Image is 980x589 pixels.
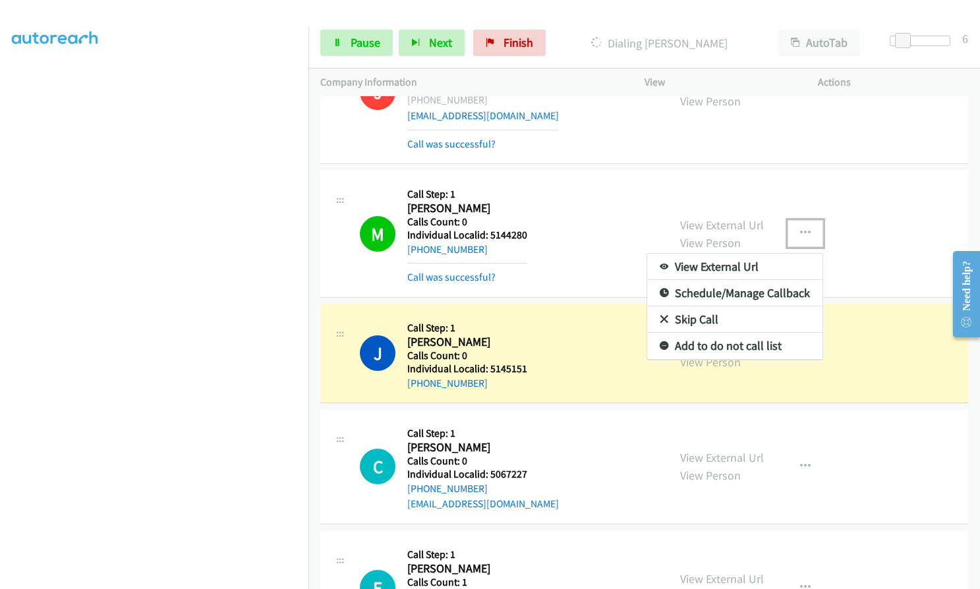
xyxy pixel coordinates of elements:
a: Add to do not call list [647,333,822,359]
a: Schedule/Manage Callback [647,280,822,306]
iframe: Resource Center [942,242,980,347]
h1: C [360,449,395,484]
a: View External Url [647,254,822,280]
h1: J [360,335,395,371]
a: Skip Call [647,306,822,333]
